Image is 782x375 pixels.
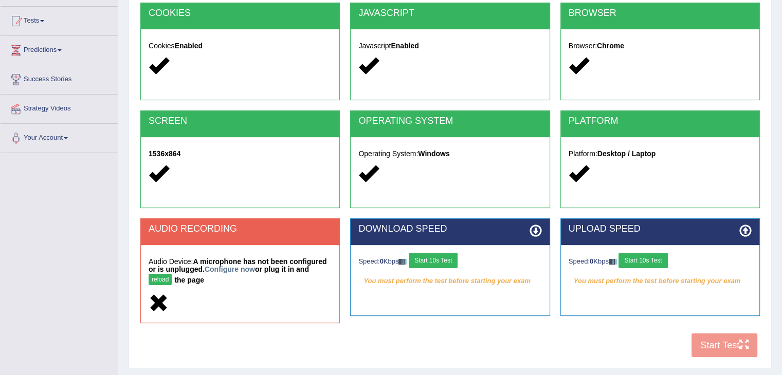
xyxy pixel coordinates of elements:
[1,65,118,91] a: Success Stories
[569,116,752,126] h2: PLATFORM
[149,224,332,234] h2: AUDIO RECORDING
[597,42,624,50] strong: Chrome
[1,36,118,62] a: Predictions
[569,42,752,50] h5: Browser:
[149,257,326,284] strong: A microphone has not been configured or is unplugged. or plug it in and the page
[398,259,407,265] img: ajax-loader-fb-connection.gif
[391,42,419,50] strong: Enabled
[418,149,449,158] strong: Windows
[358,253,541,271] div: Speed: Kbps
[205,265,255,273] a: Configure now
[1,7,118,32] a: Tests
[597,149,656,158] strong: Desktop / Laptop
[569,8,752,18] h2: BROWSER
[149,274,172,285] button: reload
[149,149,180,158] strong: 1536x864
[149,8,332,18] h2: COOKIES
[409,253,458,268] button: Start 10s Test
[358,42,541,50] h5: Javascript
[358,273,541,289] em: You must perform the test before starting your exam
[149,258,332,288] h5: Audio Device:
[175,42,203,50] strong: Enabled
[590,257,593,265] strong: 0
[609,259,617,265] img: ajax-loader-fb-connection.gif
[1,95,118,120] a: Strategy Videos
[569,224,752,234] h2: UPLOAD SPEED
[358,150,541,158] h5: Operating System:
[569,150,752,158] h5: Platform:
[569,273,752,289] em: You must perform the test before starting your exam
[358,8,541,18] h2: JAVASCRIPT
[619,253,667,268] button: Start 10s Test
[569,253,752,271] div: Speed: Kbps
[149,116,332,126] h2: SCREEN
[358,116,541,126] h2: OPERATING SYSTEM
[380,257,384,265] strong: 0
[358,224,541,234] h2: DOWNLOAD SPEED
[1,124,118,149] a: Your Account
[149,42,332,50] h5: Cookies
